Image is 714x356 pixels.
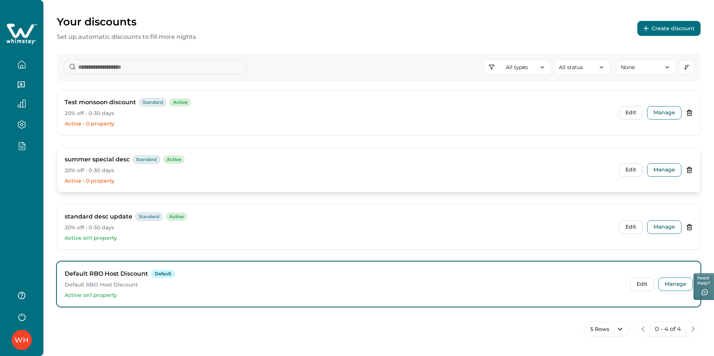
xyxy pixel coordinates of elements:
[65,292,624,299] p: Active on 1 property
[630,278,654,291] button: Edit
[169,98,191,106] span: Active
[166,213,187,221] span: Active
[65,98,136,107] h3: Test monsoon discount
[65,167,613,174] p: 20% off • 0-30 days
[65,235,613,242] p: Active on 1 property
[163,155,185,164] span: Active
[135,213,163,221] span: Standard
[65,281,624,289] p: Default RBO Host Discount
[619,106,643,120] button: Edit
[647,220,681,234] button: Manage
[57,15,196,28] p: Your discounts
[65,120,613,128] p: Active • 0 property
[658,278,693,291] button: Manage
[15,331,29,349] div: Whimstay Host
[139,98,166,106] span: Standard
[133,155,160,164] span: Standard
[650,322,686,337] button: 0 - 4 of 4
[65,155,130,164] h3: summer special desc
[655,325,681,333] p: 0 - 4 of 4
[65,110,613,117] p: 20% off • 0-30 days
[57,32,196,41] p: Set up automatic discounts to fill more nights
[65,212,132,221] h3: standard desc update
[65,269,148,278] h3: Default RBO Host Discount
[619,163,643,177] button: Edit
[619,220,643,234] button: Edit
[65,224,613,232] p: 20% off • 0-30 days
[647,163,681,177] button: Manage
[65,177,613,185] p: Active • 0 property
[584,322,630,337] button: 5 Rows
[637,21,701,36] button: Create discount
[647,106,681,120] button: Manage
[151,270,175,278] span: Default
[686,322,701,337] button: next page
[635,322,650,337] button: previous page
